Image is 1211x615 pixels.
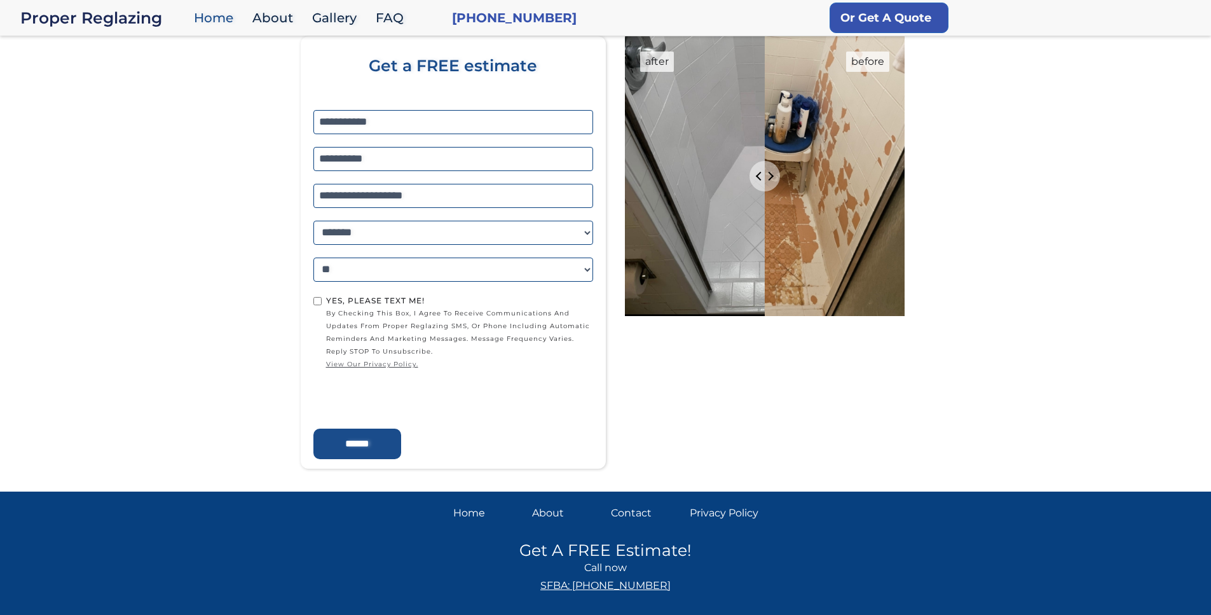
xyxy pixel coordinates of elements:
[20,9,188,27] a: home
[611,504,680,522] a: Contact
[326,307,593,371] span: by checking this box, I agree to receive communications and updates from Proper Reglazing SMS, or...
[326,358,593,371] a: view our privacy policy.
[313,297,322,305] input: Yes, Please text me!by checking this box, I agree to receive communications and updates from Prop...
[313,57,593,110] div: Get a FREE estimate
[532,504,601,522] a: About
[188,4,246,32] a: Home
[326,294,593,307] div: Yes, Please text me!
[307,57,599,459] form: Home page form
[369,4,416,32] a: FAQ
[453,504,522,522] a: Home
[313,374,507,424] iframe: reCAPTCHA
[246,4,306,32] a: About
[20,9,188,27] div: Proper Reglazing
[452,9,577,27] a: [PHONE_NUMBER]
[306,4,369,32] a: Gallery
[830,3,948,33] a: Or Get A Quote
[690,504,758,522] a: Privacy Policy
